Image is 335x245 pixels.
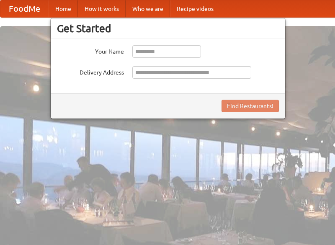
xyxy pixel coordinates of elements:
button: Find Restaurants! [222,100,279,112]
label: Delivery Address [57,66,124,77]
a: FoodMe [0,0,49,17]
h3: Get Started [57,22,279,35]
a: How it works [78,0,126,17]
a: Recipe videos [170,0,220,17]
a: Who we are [126,0,170,17]
label: Your Name [57,45,124,56]
a: Home [49,0,78,17]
